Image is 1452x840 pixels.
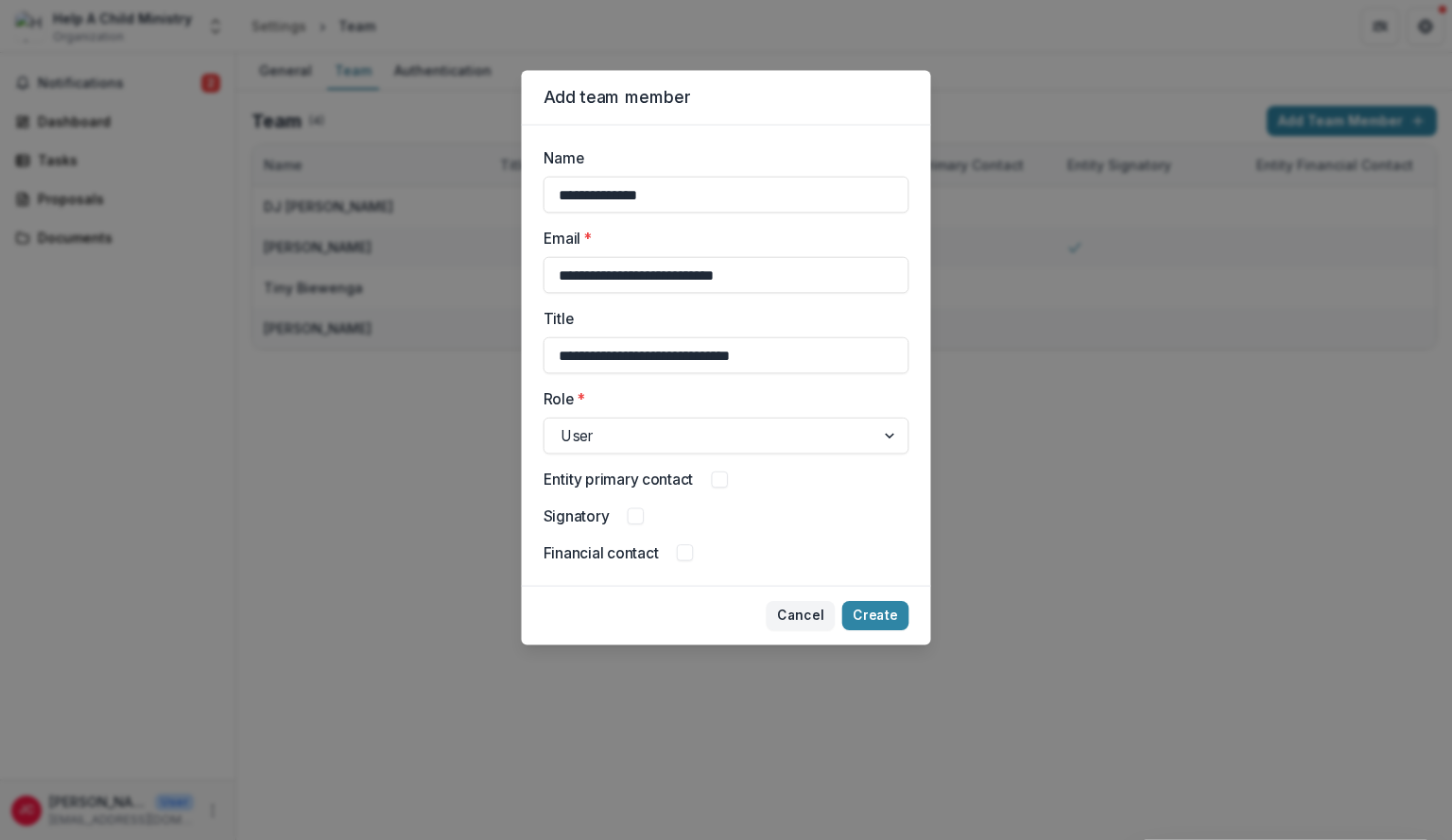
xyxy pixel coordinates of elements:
[544,541,659,563] label: Financial contact
[544,469,693,490] label: Entity primary contact
[544,308,898,330] label: Title
[544,147,898,169] label: Name
[842,601,909,630] button: Create
[767,601,835,630] button: Cancel
[522,71,931,126] header: Add team member
[544,506,610,527] label: Signatory
[544,228,898,249] label: Email
[544,388,898,410] label: Role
